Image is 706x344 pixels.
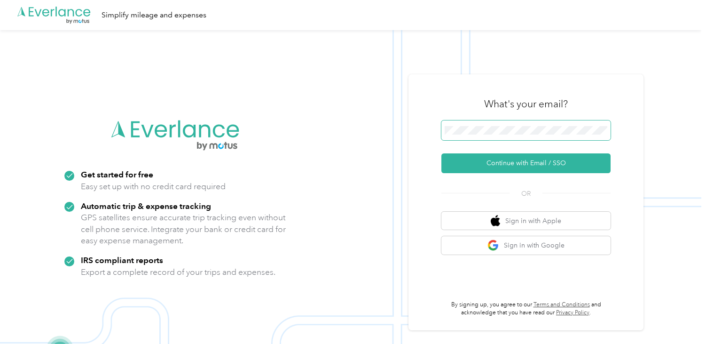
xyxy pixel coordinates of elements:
strong: Get started for free [81,169,153,179]
strong: IRS compliant reports [81,255,163,265]
p: Export a complete record of your trips and expenses. [81,266,275,278]
div: Simplify mileage and expenses [102,9,206,21]
img: apple logo [491,215,500,227]
a: Terms and Conditions [533,301,590,308]
button: google logoSign in with Google [441,236,611,255]
img: google logo [487,240,499,251]
h3: What's your email? [484,97,568,111]
button: apple logoSign in with Apple [441,212,611,230]
p: By signing up, you agree to our and acknowledge that you have read our . [441,301,611,317]
p: Easy set up with no credit card required [81,181,226,192]
p: GPS satellites ensure accurate trip tracking even without cell phone service. Integrate your bank... [81,212,286,247]
span: OR [510,189,542,199]
a: Privacy Policy [556,309,589,316]
button: Continue with Email / SSO [441,153,611,173]
strong: Automatic trip & expense tracking [81,201,211,211]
